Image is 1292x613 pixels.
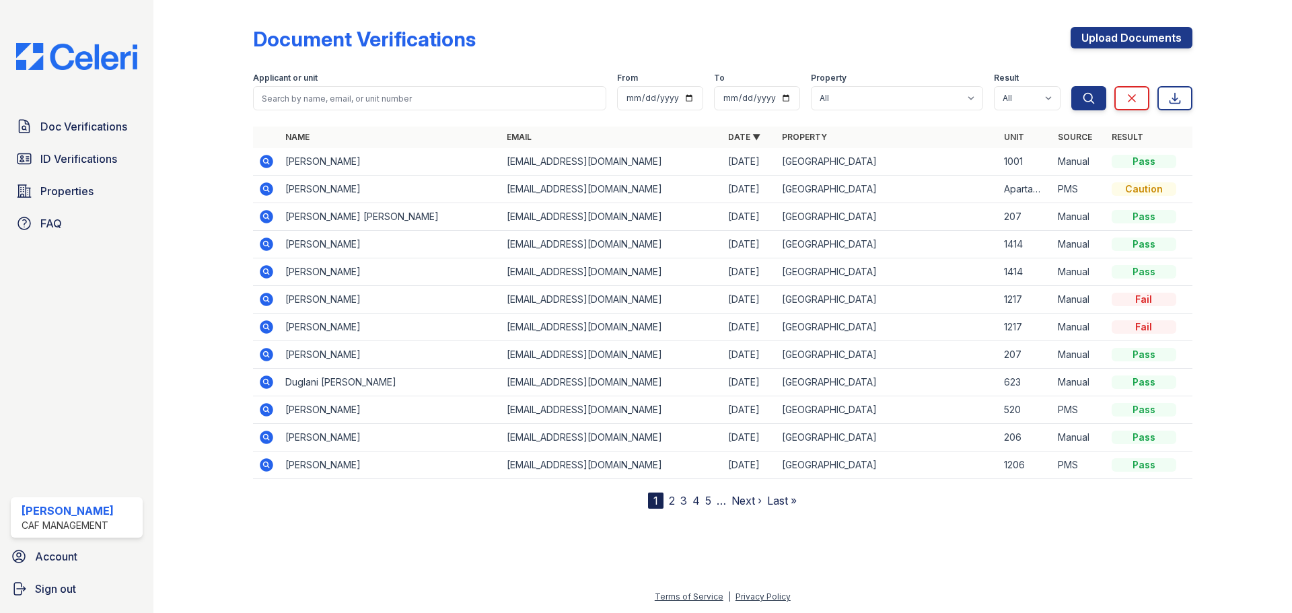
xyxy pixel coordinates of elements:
[35,581,76,597] span: Sign out
[777,314,998,341] td: [GEOGRAPHIC_DATA]
[999,369,1052,396] td: 623
[507,132,532,142] a: Email
[777,258,998,286] td: [GEOGRAPHIC_DATA]
[692,494,700,507] a: 4
[680,494,687,507] a: 3
[501,148,723,176] td: [EMAIL_ADDRESS][DOMAIN_NAME]
[501,286,723,314] td: [EMAIL_ADDRESS][DOMAIN_NAME]
[731,494,762,507] a: Next ›
[40,118,127,135] span: Doc Verifications
[777,203,998,231] td: [GEOGRAPHIC_DATA]
[11,145,143,172] a: ID Verifications
[999,258,1052,286] td: 1414
[999,148,1052,176] td: 1001
[994,73,1019,83] label: Result
[1052,396,1106,424] td: PMS
[280,231,501,258] td: [PERSON_NAME]
[501,396,723,424] td: [EMAIL_ADDRESS][DOMAIN_NAME]
[1052,341,1106,369] td: Manual
[501,341,723,369] td: [EMAIL_ADDRESS][DOMAIN_NAME]
[1052,286,1106,314] td: Manual
[723,452,777,479] td: [DATE]
[253,27,476,51] div: Document Verifications
[1112,182,1176,196] div: Caution
[1112,403,1176,417] div: Pass
[1004,132,1024,142] a: Unit
[723,341,777,369] td: [DATE]
[1058,132,1092,142] a: Source
[501,203,723,231] td: [EMAIL_ADDRESS][DOMAIN_NAME]
[728,591,731,602] div: |
[777,369,998,396] td: [GEOGRAPHIC_DATA]
[999,341,1052,369] td: 207
[1052,258,1106,286] td: Manual
[999,203,1052,231] td: 207
[501,231,723,258] td: [EMAIL_ADDRESS][DOMAIN_NAME]
[705,494,711,507] a: 5
[735,591,791,602] a: Privacy Policy
[999,231,1052,258] td: 1414
[717,493,726,509] span: …
[723,176,777,203] td: [DATE]
[723,314,777,341] td: [DATE]
[280,286,501,314] td: [PERSON_NAME]
[1052,176,1106,203] td: PMS
[777,452,998,479] td: [GEOGRAPHIC_DATA]
[1052,424,1106,452] td: Manual
[999,452,1052,479] td: 1206
[1112,320,1176,334] div: Fail
[280,396,501,424] td: [PERSON_NAME]
[501,258,723,286] td: [EMAIL_ADDRESS][DOMAIN_NAME]
[777,231,998,258] td: [GEOGRAPHIC_DATA]
[1052,314,1106,341] td: Manual
[782,132,827,142] a: Property
[999,314,1052,341] td: 1217
[777,396,998,424] td: [GEOGRAPHIC_DATA]
[723,203,777,231] td: [DATE]
[280,148,501,176] td: [PERSON_NAME]
[11,210,143,237] a: FAQ
[777,341,998,369] td: [GEOGRAPHIC_DATA]
[1112,293,1176,306] div: Fail
[1112,458,1176,472] div: Pass
[723,369,777,396] td: [DATE]
[280,424,501,452] td: [PERSON_NAME]
[1112,238,1176,251] div: Pass
[777,424,998,452] td: [GEOGRAPHIC_DATA]
[1112,265,1176,279] div: Pass
[501,369,723,396] td: [EMAIL_ADDRESS][DOMAIN_NAME]
[1112,375,1176,389] div: Pass
[1112,210,1176,223] div: Pass
[723,424,777,452] td: [DATE]
[22,503,114,519] div: [PERSON_NAME]
[5,543,148,570] a: Account
[714,73,725,83] label: To
[1112,155,1176,168] div: Pass
[1052,203,1106,231] td: Manual
[501,452,723,479] td: [EMAIL_ADDRESS][DOMAIN_NAME]
[999,424,1052,452] td: 206
[669,494,675,507] a: 2
[648,493,663,509] div: 1
[280,369,501,396] td: Duglani [PERSON_NAME]
[999,396,1052,424] td: 520
[767,494,797,507] a: Last »
[280,176,501,203] td: [PERSON_NAME]
[777,176,998,203] td: [GEOGRAPHIC_DATA]
[501,424,723,452] td: [EMAIL_ADDRESS][DOMAIN_NAME]
[285,132,310,142] a: Name
[280,341,501,369] td: [PERSON_NAME]
[723,286,777,314] td: [DATE]
[811,73,847,83] label: Property
[280,203,501,231] td: [PERSON_NAME] [PERSON_NAME]
[280,258,501,286] td: [PERSON_NAME]
[655,591,723,602] a: Terms of Service
[11,178,143,205] a: Properties
[999,286,1052,314] td: 1217
[617,73,638,83] label: From
[253,73,318,83] label: Applicant or unit
[728,132,760,142] a: Date ▼
[777,286,998,314] td: [GEOGRAPHIC_DATA]
[723,148,777,176] td: [DATE]
[22,519,114,532] div: CAF Management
